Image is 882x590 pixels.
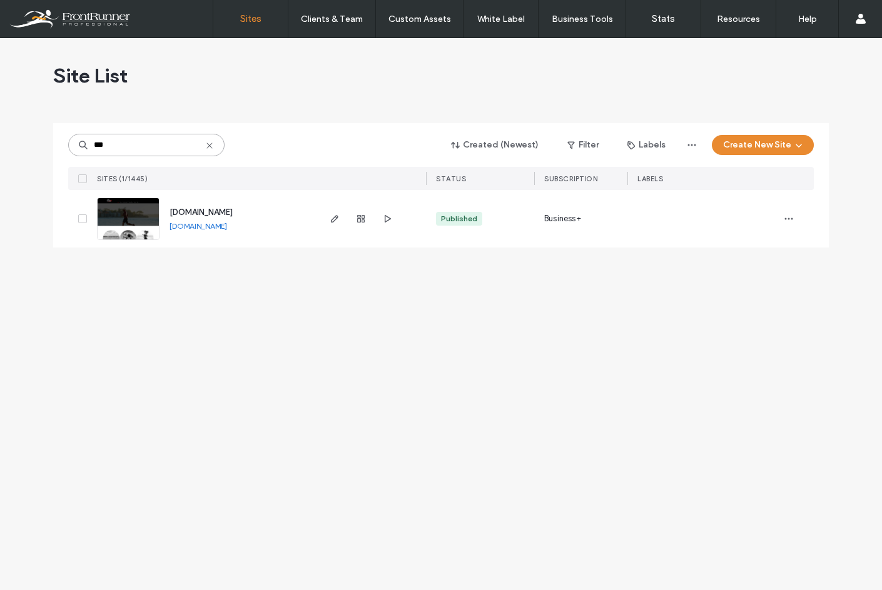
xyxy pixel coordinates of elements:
[717,14,760,24] label: Resources
[53,63,128,88] span: Site List
[441,213,477,224] div: Published
[616,135,677,155] button: Labels
[436,174,466,183] span: STATUS
[170,221,227,231] a: [DOMAIN_NAME]
[544,174,597,183] span: SUBSCRIPTION
[97,174,148,183] span: SITES (1/1445)
[388,14,451,24] label: Custom Assets
[28,9,54,20] span: Help
[555,135,611,155] button: Filter
[652,13,675,24] label: Stats
[301,14,363,24] label: Clients & Team
[712,135,814,155] button: Create New Site
[240,13,261,24] label: Sites
[798,14,817,24] label: Help
[440,135,550,155] button: Created (Newest)
[552,14,613,24] label: Business Tools
[477,14,525,24] label: White Label
[544,212,581,225] span: Business+
[637,174,663,183] span: LABELS
[170,207,233,217] a: [DOMAIN_NAME]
